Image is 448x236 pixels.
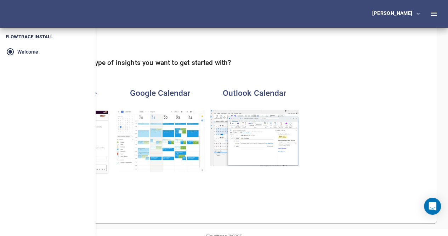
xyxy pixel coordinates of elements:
img: Outlook Calendar analytics [210,110,299,166]
div: [PERSON_NAME] [372,11,415,16]
img: Google Calendar analytics [116,110,204,172]
button: Outlook CalendarOutlook Calendar analytics [206,84,303,171]
div: Open Intercom Messenger [424,198,441,215]
h4: Google Calendar [116,88,204,98]
button: [PERSON_NAME] [361,7,425,21]
button: Toggle Sidebar [425,5,442,22]
h5: What type of insights you want to get started with? [75,59,231,67]
button: Google CalendarGoogle Calendar analytics [112,84,209,176]
h4: Outlook Calendar [210,88,299,98]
